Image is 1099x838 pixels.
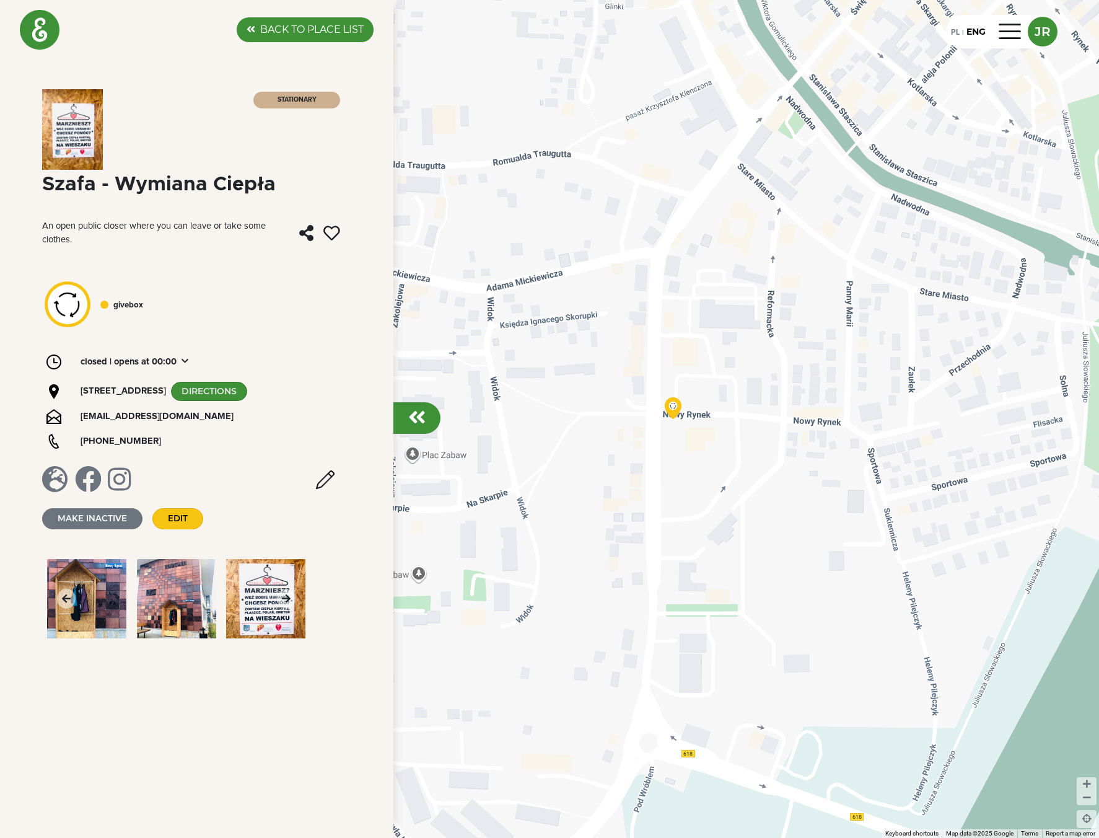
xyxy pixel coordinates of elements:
div: | [960,27,966,38]
img: 62110f18fb021661e02b4594 [47,559,126,638]
div: Edit [152,508,203,529]
span: Map data ©2025 Google [946,830,1014,837]
span: [STREET_ADDRESS] [81,386,166,395]
img: 62110f1afb021661e02b4598 [226,559,305,638]
a: [EMAIL_ADDRESS][DOMAIN_NAME] [81,410,234,423]
img: 60f12c6eaf066959d3b70d1e [48,287,87,321]
span: STATIONARY [278,97,317,103]
div: PL [951,25,960,38]
div: Givebox [113,299,143,312]
button: Keyboard shortcuts [885,829,939,838]
button: JR [1028,17,1057,46]
span: 00:00 [152,355,177,369]
a: [PHONE_NUMBER] [81,434,161,448]
img: icon-phone.svg [46,434,61,449]
img: 62110f19fb021661e02b4596 [137,559,216,638]
a: Report a map error [1046,830,1095,837]
span: | Opens at [110,355,149,369]
div: MAKE INACTIVE [42,508,142,529]
a: DIRECTIONS [171,382,247,401]
div: ENG [966,25,986,38]
label: BACK TO PLACE LIST [260,22,364,37]
img: icon-clock.svg [46,355,61,369]
img: icon-location.svg [46,384,61,399]
img: logo_e.png [20,10,59,50]
img: edit.png [316,470,335,489]
div: Szafa - Wymiana Ciepła [42,175,276,195]
img: icon-email.svg [46,409,61,424]
a: Terms (opens in new tab) [1021,830,1038,837]
div: An open public closer where you can leave or take some clothes. [42,219,284,247]
span: closed [81,355,107,369]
